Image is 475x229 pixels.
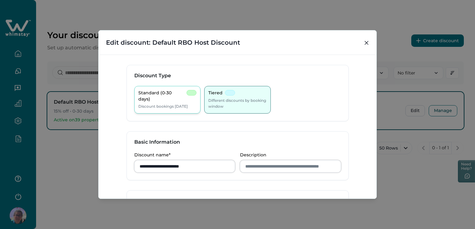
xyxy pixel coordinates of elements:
p: Description [240,152,337,158]
p: Set discount [134,198,341,207]
button: Close [362,38,371,48]
p: Standard (0-30 days) [138,90,184,102]
header: Edit discount: Default RBO Host Discount [99,30,376,55]
h3: Basic Information [134,139,180,145]
p: Different discounts by booking window [208,97,267,110]
p: Discount name* [134,152,232,158]
h3: Discount Type [134,73,341,79]
p: Tiered [208,90,223,96]
p: Discount bookings [DATE] [138,103,188,110]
